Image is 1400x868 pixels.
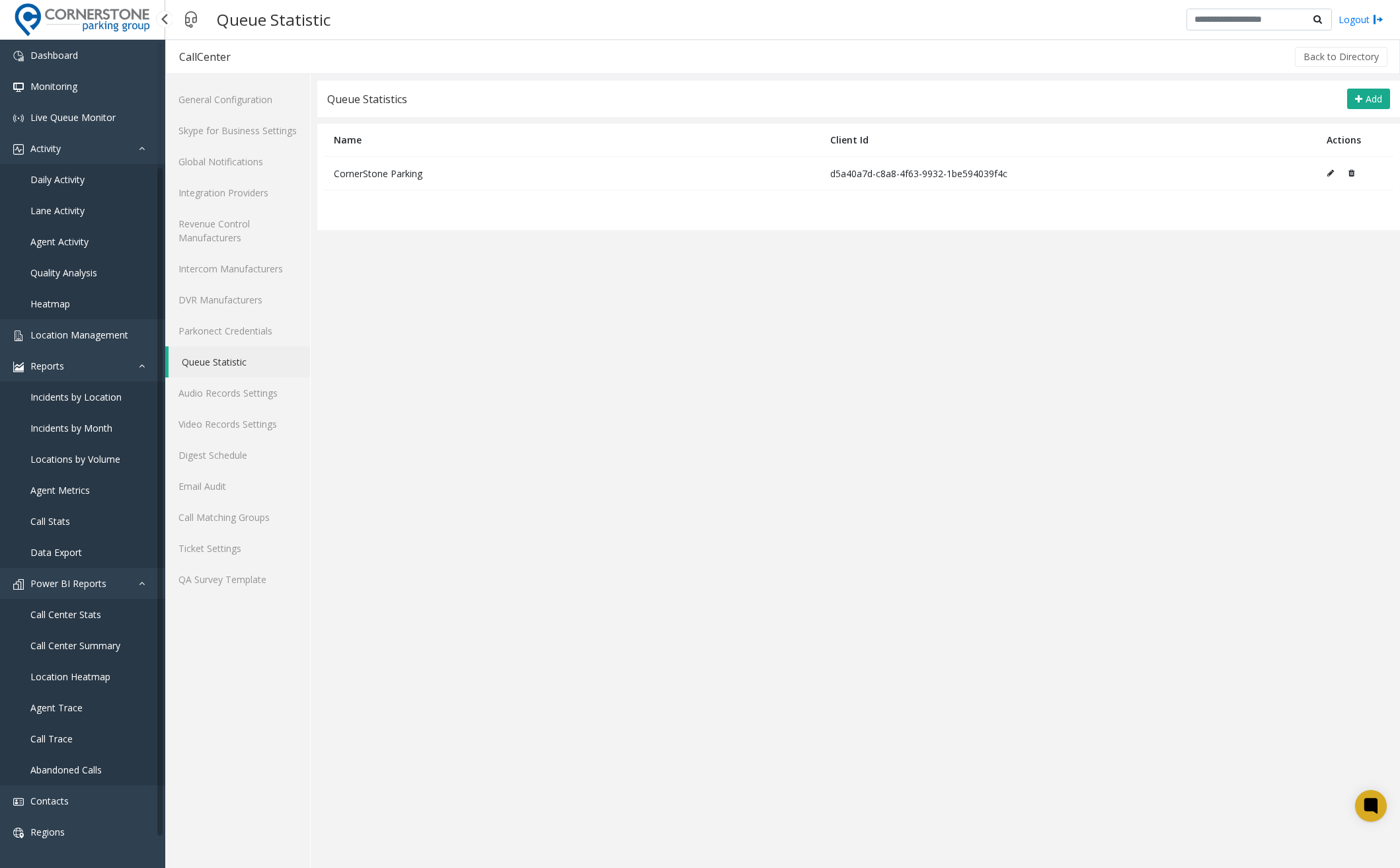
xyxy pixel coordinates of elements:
[30,670,110,683] span: Location Heatmap
[210,3,338,36] h3: Queue Statistic
[30,764,102,776] span: Abandoned Calls
[30,484,90,496] span: Agent Metrics
[13,144,24,155] img: 'icon'
[30,80,77,93] span: Monitoring
[30,266,97,279] span: Quality Analysis
[30,453,120,465] span: Locations by Volume
[30,577,106,590] span: Power BI Reports
[30,701,83,714] span: Agent Trace
[165,177,310,208] a: Integration Providers
[30,639,120,652] span: Call Center Summary
[179,48,231,65] div: CallCenter
[1339,13,1383,26] a: Logout
[1295,47,1387,67] button: Back to Directory
[1366,93,1382,105] span: Add
[30,391,122,403] span: Incidents by Location
[327,91,407,108] div: Queue Statistics
[820,124,1317,157] th: Client Id
[169,346,310,377] a: Queue Statistic
[30,360,64,372] span: Reports
[165,253,310,284] a: Intercom Manufacturers
[30,515,70,528] span: Call Stats
[13,828,24,838] img: 'icon'
[30,422,112,434] span: Incidents by Month
[165,471,310,502] a: Email Audit
[13,82,24,93] img: 'icon'
[165,315,310,346] a: Parkonect Credentials
[334,167,810,180] div: CornerStone Parking
[30,111,116,124] span: Live Queue Monitor
[30,329,128,341] span: Location Management
[324,124,820,157] th: Name
[165,409,310,440] a: Video Records Settings
[165,284,310,315] a: DVR Manufacturers
[30,204,85,217] span: Lane Activity
[165,533,310,564] a: Ticket Settings
[30,795,69,807] span: Contacts
[13,797,24,807] img: 'icon'
[13,113,24,124] img: 'icon'
[165,84,310,115] a: General Configuration
[30,297,70,310] span: Heatmap
[13,51,24,61] img: 'icon'
[13,362,24,372] img: 'icon'
[30,732,73,745] span: Call Trace
[165,440,310,471] a: Digest Schedule
[165,377,310,409] a: Audio Records Settings
[30,546,82,559] span: Data Export
[165,115,310,146] a: Skype for Business Settings
[165,502,310,533] a: Call Matching Groups
[1317,124,1393,157] th: Actions
[1347,89,1390,110] button: Add
[30,235,89,248] span: Agent Activity
[13,331,24,341] img: 'icon'
[30,173,85,186] span: Daily Activity
[165,208,310,253] a: Revenue Control Manufacturers
[30,826,65,838] span: Regions
[30,142,61,155] span: Activity
[1373,13,1383,26] img: logout
[165,146,310,177] a: Global Notifications
[165,564,310,595] a: QA Survey Template
[178,3,204,36] img: pageIcon
[820,157,1317,190] td: d5a40a7d-c8a8-4f63-9932-1be594039f4c
[30,49,78,61] span: Dashboard
[30,608,101,621] span: Call Center Stats
[13,579,24,590] img: 'icon'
